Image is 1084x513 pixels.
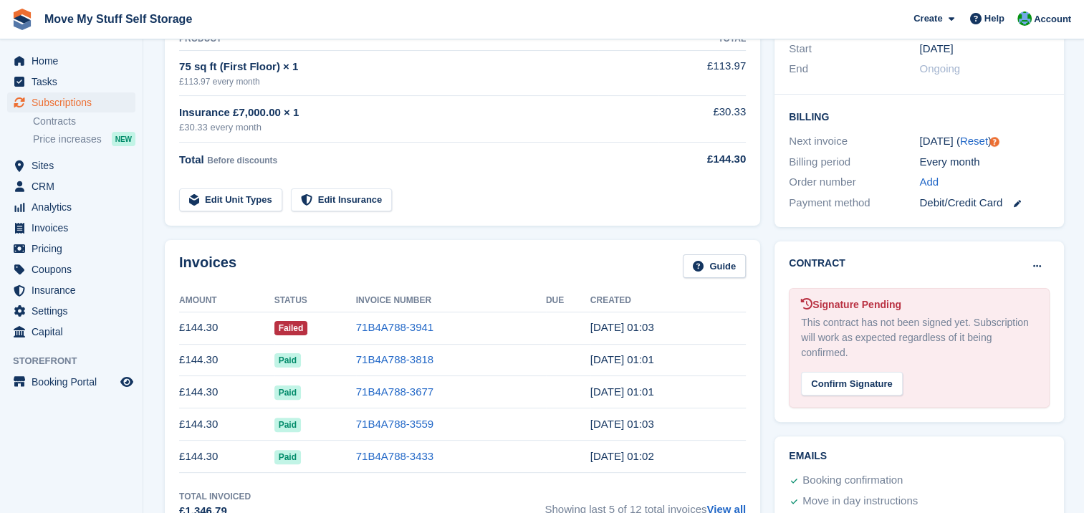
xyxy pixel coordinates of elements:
a: menu [7,72,135,92]
time: 2025-06-14 00:03:11 UTC [590,418,654,430]
div: £144.30 [658,151,746,168]
a: Add [919,174,939,191]
div: Billing period [789,154,919,171]
span: CRM [32,176,117,196]
div: £113.97 every month [179,75,658,88]
a: menu [7,51,135,71]
td: £144.30 [179,408,274,441]
h2: Billing [789,109,1050,123]
div: 75 sq ft (First Floor) × 1 [179,59,658,75]
h2: Emails [789,451,1050,462]
a: Price increases NEW [33,131,135,147]
span: Capital [32,322,117,342]
span: Paid [274,353,301,368]
th: Created [590,289,746,312]
div: Start [789,41,919,57]
a: Guide [683,254,746,278]
span: Paid [274,385,301,400]
a: Confirm Signature [801,368,902,380]
a: menu [7,155,135,176]
div: Signature Pending [801,297,1037,312]
span: Invoices [32,218,117,238]
span: Sites [32,155,117,176]
div: Insurance £7,000.00 × 1 [179,105,658,121]
th: Total [658,28,746,51]
th: Status [274,289,356,312]
a: menu [7,280,135,300]
td: £113.97 [658,50,746,95]
span: Total [179,153,204,166]
span: Ongoing [919,62,960,75]
th: Amount [179,289,274,312]
a: Edit Unit Types [179,188,282,212]
span: Tasks [32,72,117,92]
th: Product [179,28,658,51]
a: menu [7,176,135,196]
span: Analytics [32,197,117,217]
time: 2024-10-14 00:00:00 UTC [919,41,953,57]
time: 2025-09-14 00:03:13 UTC [590,321,654,333]
div: Next invoice [789,133,919,150]
span: Paid [274,418,301,432]
div: Debit/Credit Card [919,195,1050,211]
a: Edit Insurance [291,188,393,212]
a: menu [7,239,135,259]
a: menu [7,301,135,321]
span: Help [984,11,1004,26]
span: Failed [274,321,308,335]
div: This contract has not been signed yet. Subscription will work as expected regardless of it being ... [801,315,1037,360]
a: 71B4A788-3677 [356,385,433,398]
span: Coupons [32,259,117,279]
div: End [789,61,919,77]
div: Tooltip anchor [988,135,1001,148]
span: Subscriptions [32,92,117,112]
a: menu [7,259,135,279]
span: Paid [274,450,301,464]
a: 71B4A788-3559 [356,418,433,430]
span: Before discounts [207,155,277,166]
a: menu [7,218,135,238]
a: menu [7,322,135,342]
span: Storefront [13,354,143,368]
h2: Contract [789,256,845,271]
div: Every month [919,154,1050,171]
a: menu [7,197,135,217]
td: £144.30 [179,376,274,408]
a: Reset [960,135,988,147]
img: stora-icon-8386f47178a22dfd0bd8f6a31ec36ba5ce8667c1dd55bd0f319d3a0aa187defe.svg [11,9,33,30]
th: Due [546,289,590,312]
img: Dan [1017,11,1032,26]
td: £144.30 [179,312,274,344]
td: £144.30 [179,441,274,473]
time: 2025-08-14 00:01:59 UTC [590,353,654,365]
div: Order number [789,174,919,191]
td: £144.30 [179,344,274,376]
th: Invoice Number [356,289,546,312]
div: Total Invoiced [179,490,251,503]
a: Move My Stuff Self Storage [39,7,198,31]
div: Move in day instructions [802,493,918,510]
time: 2025-05-14 00:02:31 UTC [590,450,654,462]
div: £30.33 every month [179,120,658,135]
a: Contracts [33,115,135,128]
span: Create [913,11,942,26]
span: Insurance [32,280,117,300]
span: Pricing [32,239,117,259]
a: 71B4A788-3433 [356,450,433,462]
div: Confirm Signature [801,372,902,395]
a: 71B4A788-3818 [356,353,433,365]
a: Preview store [118,373,135,390]
span: Account [1034,12,1071,27]
span: Booking Portal [32,372,117,392]
div: NEW [112,132,135,146]
h2: Invoices [179,254,236,278]
span: Price increases [33,133,102,146]
span: Settings [32,301,117,321]
div: Booking confirmation [802,472,903,489]
a: menu [7,372,135,392]
div: [DATE] ( ) [919,133,1050,150]
div: Payment method [789,195,919,211]
a: 71B4A788-3941 [356,321,433,333]
td: £30.33 [658,96,746,143]
span: Home [32,51,117,71]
